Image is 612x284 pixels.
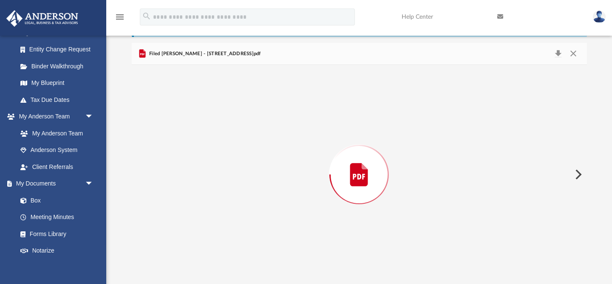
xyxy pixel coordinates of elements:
[12,192,98,209] a: Box
[12,125,98,142] a: My Anderson Team
[85,175,102,193] span: arrow_drop_down
[12,91,106,108] a: Tax Due Dates
[568,163,587,186] button: Next File
[85,108,102,126] span: arrow_drop_down
[6,175,102,192] a: My Documentsarrow_drop_down
[4,10,81,27] img: Anderson Advisors Platinum Portal
[12,142,102,159] a: Anderson System
[12,242,102,259] a: Notarize
[12,158,102,175] a: Client Referrals
[12,58,106,75] a: Binder Walkthrough
[12,75,102,92] a: My Blueprint
[551,48,566,60] button: Download
[6,108,102,125] a: My Anderson Teamarrow_drop_down
[115,16,125,22] a: menu
[115,12,125,22] i: menu
[142,11,151,21] i: search
[147,50,261,58] span: Filed [PERSON_NAME] - [STREET_ADDRESS]pdf
[12,225,98,242] a: Forms Library
[593,11,606,23] img: User Pic
[12,209,102,226] a: Meeting Minutes
[566,48,581,60] button: Close
[12,41,106,58] a: Entity Change Request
